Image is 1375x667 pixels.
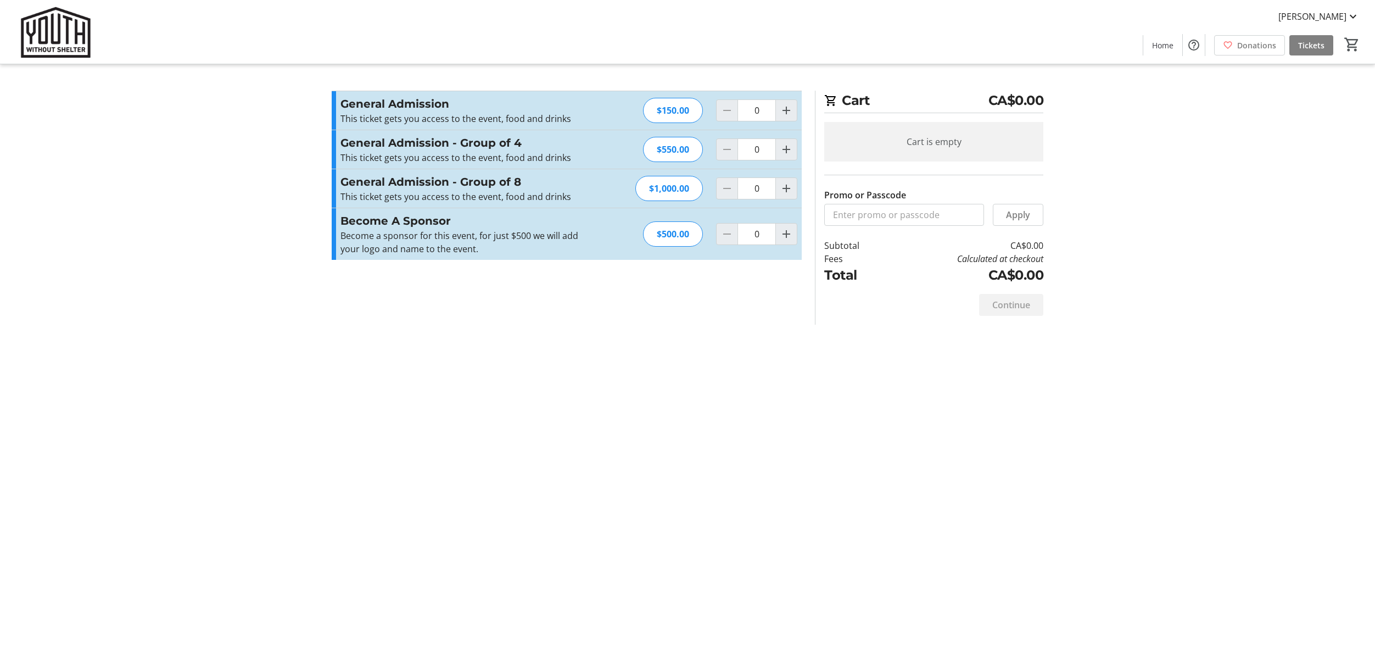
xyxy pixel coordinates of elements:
[737,99,776,121] input: General Admission Quantity
[340,151,580,164] p: This ticket gets you access to the event, food and drinks
[643,98,703,123] div: $150.00
[340,96,580,112] h3: General Admission
[824,91,1043,113] h2: Cart
[1006,208,1030,221] span: Apply
[776,100,797,121] button: Increment by one
[1143,35,1182,55] a: Home
[643,221,703,247] div: $500.00
[1152,40,1173,51] span: Home
[1214,35,1285,55] a: Donations
[340,213,580,229] h3: Become A Sponsor
[993,204,1043,226] button: Apply
[1270,8,1368,25] button: [PERSON_NAME]
[1298,40,1324,51] span: Tickets
[1289,35,1333,55] a: Tickets
[7,4,104,59] img: Youth Without Shelter's Logo
[776,139,797,160] button: Increment by one
[643,137,703,162] div: $550.00
[824,252,888,265] td: Fees
[340,229,580,255] div: Become a sponsor for this event, for just $500 we will add your logo and name to the event.
[1342,35,1362,54] button: Cart
[340,190,580,203] p: This ticket gets you access to the event, food and drinks
[824,265,888,285] td: Total
[1237,40,1276,51] span: Donations
[737,138,776,160] input: General Admission - Group of 4 Quantity
[888,265,1043,285] td: CA$0.00
[1183,34,1205,56] button: Help
[988,91,1044,110] span: CA$0.00
[1278,10,1346,23] span: [PERSON_NAME]
[824,204,984,226] input: Enter promo or passcode
[888,252,1043,265] td: Calculated at checkout
[340,135,580,151] h3: General Admission - Group of 4
[635,176,703,201] div: $1,000.00
[340,174,580,190] h3: General Admission - Group of 8
[824,122,1043,162] div: Cart is empty
[737,177,776,199] input: General Admission - Group of 8 Quantity
[824,239,888,252] td: Subtotal
[776,224,797,244] button: Increment by one
[340,112,580,125] p: This ticket gets you access to the event, food and drinks
[776,178,797,199] button: Increment by one
[888,239,1043,252] td: CA$0.00
[824,188,906,202] label: Promo or Passcode
[737,223,776,245] input: Become A Sponsor Quantity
